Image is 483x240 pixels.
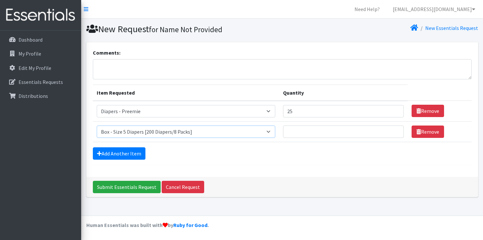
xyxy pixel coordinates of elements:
[93,147,145,160] a: Add Another Item
[412,126,444,138] a: Remove
[93,85,279,101] th: Item Requested
[173,222,207,228] a: Ruby for Good
[3,89,79,102] a: Distributions
[86,222,209,228] strong: Human Essentials was built with by .
[149,25,222,34] small: for Name Not Provided
[349,3,385,16] a: Need Help?
[93,49,120,57] label: Comments:
[3,75,79,88] a: Essentials Requests
[93,181,161,193] input: Submit Essentials Request
[19,50,41,57] p: My Profile
[3,33,79,46] a: Dashboard
[19,79,63,85] p: Essentials Requests
[279,85,408,101] th: Quantity
[86,23,280,35] h1: New Request
[3,47,79,60] a: My Profile
[425,25,478,31] a: New Essentials Request
[19,93,48,99] p: Distributions
[3,4,79,26] img: HumanEssentials
[412,105,444,117] a: Remove
[3,61,79,74] a: Edit My Profile
[19,36,43,43] p: Dashboard
[19,65,51,71] p: Edit My Profile
[162,181,204,193] a: Cancel Request
[388,3,480,16] a: [EMAIL_ADDRESS][DOMAIN_NAME]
